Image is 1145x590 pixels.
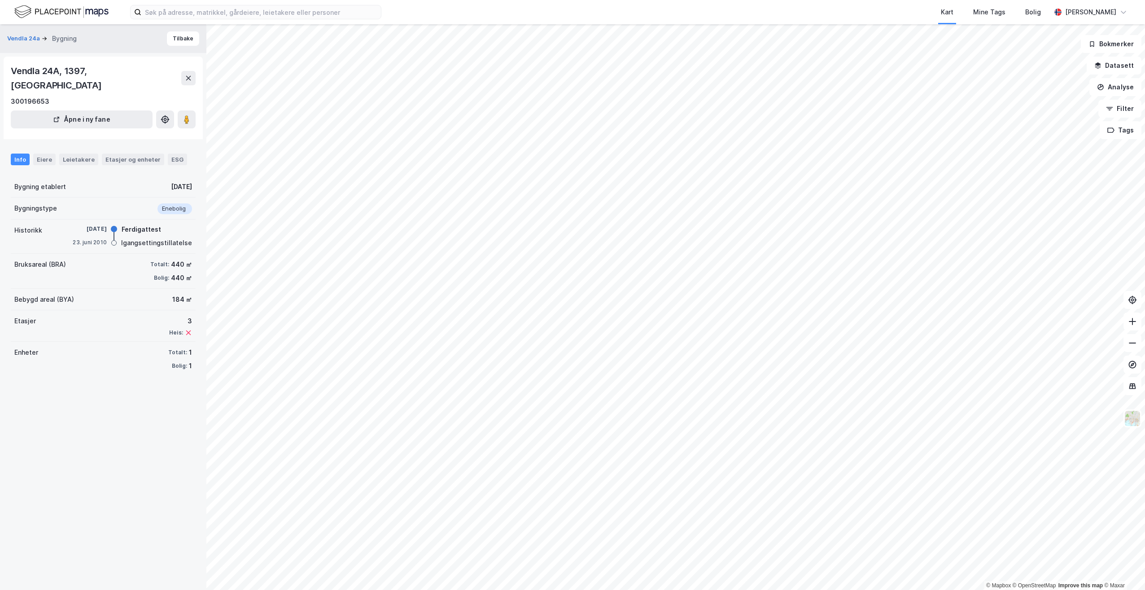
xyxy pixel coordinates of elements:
[189,347,192,358] div: 1
[14,259,66,270] div: Bruksareal (BRA)
[171,273,192,283] div: 440 ㎡
[168,349,187,356] div: Totalt:
[14,294,74,305] div: Bebygd areal (BYA)
[14,203,57,214] div: Bygningstype
[122,224,161,235] div: Ferdigattest
[1013,582,1056,589] a: OpenStreetMap
[941,7,953,18] div: Kart
[1087,57,1141,75] button: Datasett
[171,259,192,270] div: 440 ㎡
[52,33,77,44] div: Bygning
[71,238,107,247] div: 23. juni 2010
[7,34,42,43] button: Vendla 24a
[172,362,187,370] div: Bolig:
[1081,35,1141,53] button: Bokmerker
[168,154,187,165] div: ESG
[11,96,49,107] div: 300196653
[1124,410,1141,427] img: Z
[1089,78,1141,96] button: Analyse
[171,181,192,192] div: [DATE]
[169,329,183,336] div: Heis:
[973,7,1005,18] div: Mine Tags
[71,225,107,233] div: [DATE]
[1065,7,1116,18] div: [PERSON_NAME]
[33,154,56,165] div: Eiere
[14,316,36,326] div: Etasjer
[11,110,153,128] button: Åpne i ny fane
[150,261,169,268] div: Totalt:
[14,4,109,20] img: logo.f888ab2527a4732fd821a326f86c7f29.svg
[1058,582,1103,589] a: Improve this map
[167,31,199,46] button: Tilbake
[14,181,66,192] div: Bygning etablert
[1098,100,1141,118] button: Filter
[1100,121,1141,139] button: Tags
[105,155,161,163] div: Etasjer og enheter
[1100,547,1145,590] div: Kontrollprogram for chat
[14,225,42,236] div: Historikk
[189,361,192,371] div: 1
[154,274,169,282] div: Bolig:
[141,5,381,19] input: Søk på adresse, matrikkel, gårdeiere, leietakere eller personer
[169,316,192,326] div: 3
[11,64,181,92] div: Vendla 24A, 1397, [GEOGRAPHIC_DATA]
[1025,7,1041,18] div: Bolig
[59,154,98,165] div: Leietakere
[1100,547,1145,590] iframe: Chat Widget
[14,347,38,358] div: Enheter
[121,238,192,248] div: Igangsettingstillatelse
[986,582,1011,589] a: Mapbox
[172,294,192,305] div: 184 ㎡
[11,154,30,165] div: Info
